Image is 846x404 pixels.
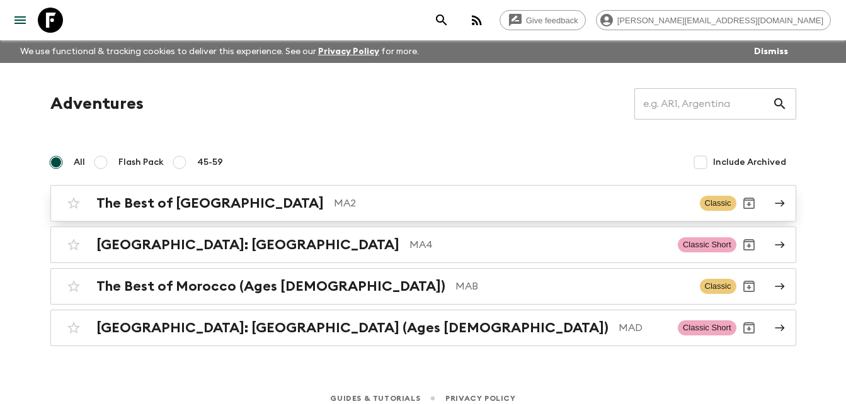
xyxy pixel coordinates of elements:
[334,196,690,211] p: MA2
[713,156,786,169] span: Include Archived
[197,156,223,169] span: 45-59
[118,156,164,169] span: Flash Pack
[96,320,609,336] h2: [GEOGRAPHIC_DATA]: [GEOGRAPHIC_DATA] (Ages [DEMOGRAPHIC_DATA])
[96,237,399,253] h2: [GEOGRAPHIC_DATA]: [GEOGRAPHIC_DATA]
[610,16,830,25] span: [PERSON_NAME][EMAIL_ADDRESS][DOMAIN_NAME]
[96,278,445,295] h2: The Best of Morocco (Ages [DEMOGRAPHIC_DATA])
[500,10,586,30] a: Give feedback
[736,232,762,257] button: Archive
[50,91,144,116] h1: Adventures
[15,40,424,63] p: We use functional & tracking cookies to deliver this experience. See our for more.
[455,279,690,294] p: MAB
[700,196,736,211] span: Classic
[678,320,736,335] span: Classic Short
[736,191,762,216] button: Archive
[519,16,585,25] span: Give feedback
[751,43,791,60] button: Dismiss
[8,8,33,33] button: menu
[736,274,762,299] button: Archive
[96,195,324,211] h2: The Best of [GEOGRAPHIC_DATA]
[429,8,454,33] button: search adventures
[634,86,772,121] input: e.g. AR1, Argentina
[596,10,831,30] div: [PERSON_NAME][EMAIL_ADDRESS][DOMAIN_NAME]
[74,156,85,169] span: All
[619,320,668,335] p: MAD
[409,237,668,252] p: MA4
[50,268,796,305] a: The Best of Morocco (Ages [DEMOGRAPHIC_DATA])MABClassicArchive
[678,237,736,252] span: Classic Short
[736,315,762,340] button: Archive
[50,185,796,222] a: The Best of [GEOGRAPHIC_DATA]MA2ClassicArchive
[50,227,796,263] a: [GEOGRAPHIC_DATA]: [GEOGRAPHIC_DATA]MA4Classic ShortArchive
[700,279,736,294] span: Classic
[50,310,796,346] a: [GEOGRAPHIC_DATA]: [GEOGRAPHIC_DATA] (Ages [DEMOGRAPHIC_DATA])MADClassic ShortArchive
[318,47,379,56] a: Privacy Policy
